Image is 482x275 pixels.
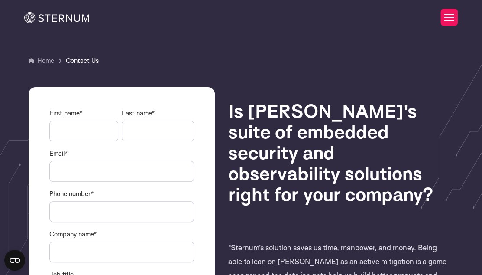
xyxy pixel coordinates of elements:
[440,9,458,26] button: Toggle Menu
[37,56,54,65] a: Home
[49,149,65,157] span: Email
[122,109,152,117] span: Last name
[66,56,99,66] span: Contact Us
[49,230,94,238] span: Company name
[49,109,79,117] span: First name
[49,190,91,198] span: Phone number
[4,250,25,271] button: Open CMP widget
[228,100,449,204] h1: Is [PERSON_NAME]'s suite of embedded security and observability solutions right for your company?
